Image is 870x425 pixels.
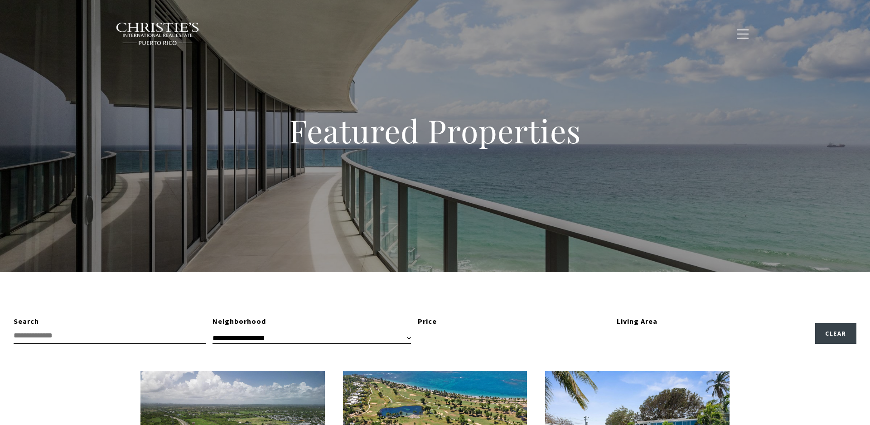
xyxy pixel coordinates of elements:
h1: Featured Properties [231,111,639,151]
div: Living Area [617,316,809,327]
div: Neighborhood [213,316,411,327]
div: Search [14,316,206,327]
button: Clear [815,323,856,344]
div: Price [418,316,610,327]
img: Christie's International Real Estate black text logo [116,22,200,46]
